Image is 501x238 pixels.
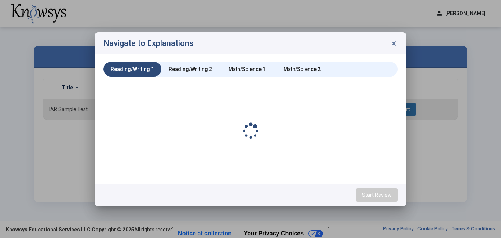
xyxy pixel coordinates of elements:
[228,65,266,73] div: Math/Science 1
[362,192,392,198] span: Start Review
[111,65,154,73] div: Reading/Writing 1
[103,39,194,48] h2: Navigate to Explanations
[169,65,212,73] div: Reading/Writing 2
[356,188,398,202] button: Start Review
[284,65,321,73] div: Math/Science 2
[390,40,398,47] span: close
